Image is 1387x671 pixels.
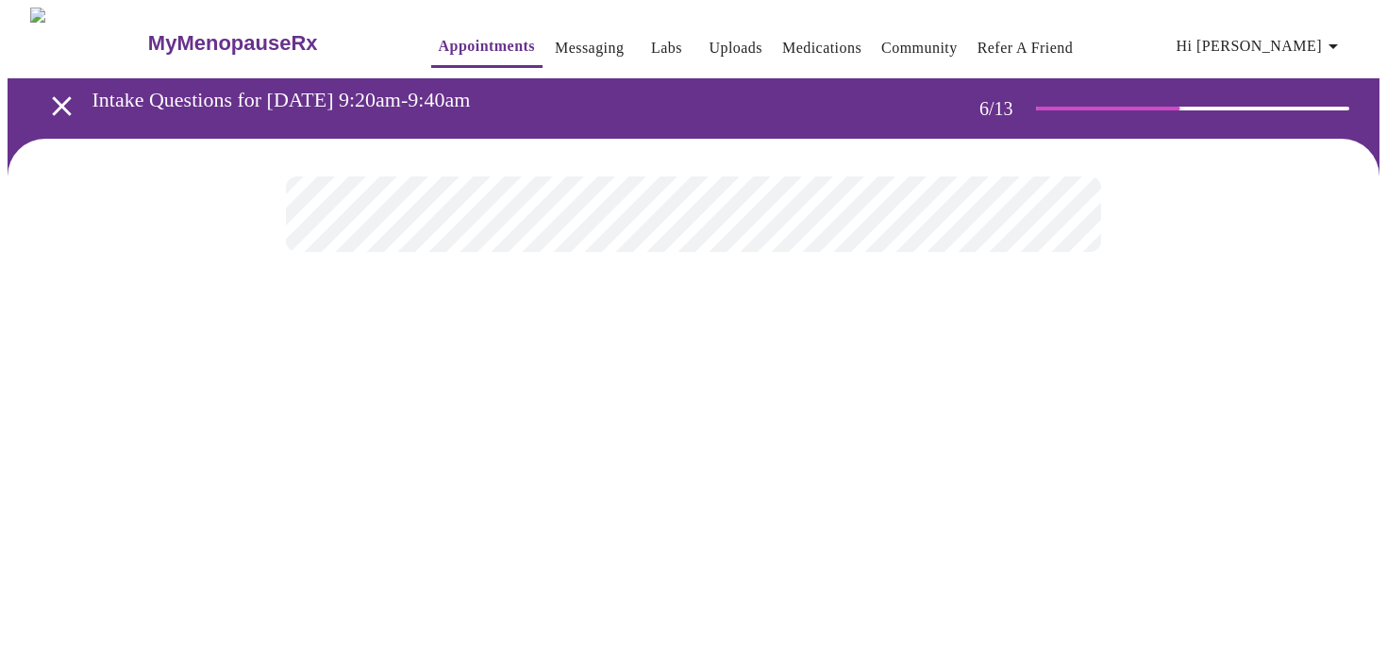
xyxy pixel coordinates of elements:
button: Messaging [547,29,631,67]
a: Labs [651,35,682,61]
button: Medications [775,29,869,67]
h3: 6 / 13 [979,98,1036,120]
img: MyMenopauseRx Logo [30,8,145,78]
button: Community [874,29,965,67]
a: Community [881,35,958,61]
a: Refer a Friend [978,35,1074,61]
button: open drawer [34,78,90,134]
a: Appointments [439,33,535,59]
a: Messaging [555,35,624,61]
button: Labs [636,29,696,67]
a: Medications [782,35,861,61]
button: Uploads [701,29,770,67]
h3: MyMenopauseRx [148,31,318,56]
button: Appointments [431,27,543,68]
span: Hi [PERSON_NAME] [1177,33,1345,59]
button: Refer a Friend [970,29,1081,67]
a: MyMenopauseRx [145,10,393,76]
button: Hi [PERSON_NAME] [1169,27,1352,65]
h3: Intake Questions for [DATE] 9:20am-9:40am [92,88,905,112]
a: Uploads [709,35,762,61]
